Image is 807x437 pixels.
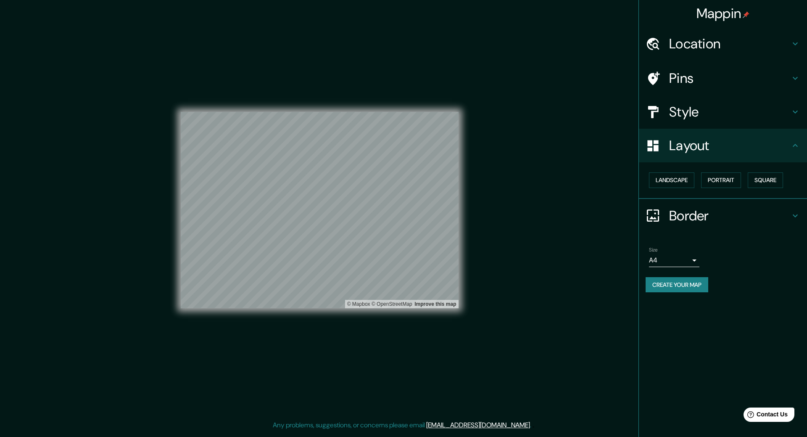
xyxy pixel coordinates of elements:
[531,420,533,430] div: .
[669,207,790,224] h4: Border
[701,172,741,188] button: Portrait
[748,172,783,188] button: Square
[639,199,807,233] div: Border
[639,129,807,162] div: Layout
[273,420,531,430] p: Any problems, suggestions, or concerns please email .
[533,420,534,430] div: .
[181,112,459,308] canvas: Map
[649,172,694,188] button: Landscape
[696,5,750,22] h4: Mappin
[743,11,749,18] img: pin-icon.png
[639,95,807,129] div: Style
[426,421,530,429] a: [EMAIL_ADDRESS][DOMAIN_NAME]
[414,301,456,307] a: Map feedback
[639,27,807,61] div: Location
[646,277,708,293] button: Create your map
[649,246,658,253] label: Size
[347,301,370,307] a: Mapbox
[649,254,699,267] div: A4
[669,35,790,52] h4: Location
[372,301,412,307] a: OpenStreetMap
[669,103,790,120] h4: Style
[669,137,790,154] h4: Layout
[669,70,790,87] h4: Pins
[639,61,807,95] div: Pins
[732,404,798,428] iframe: Help widget launcher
